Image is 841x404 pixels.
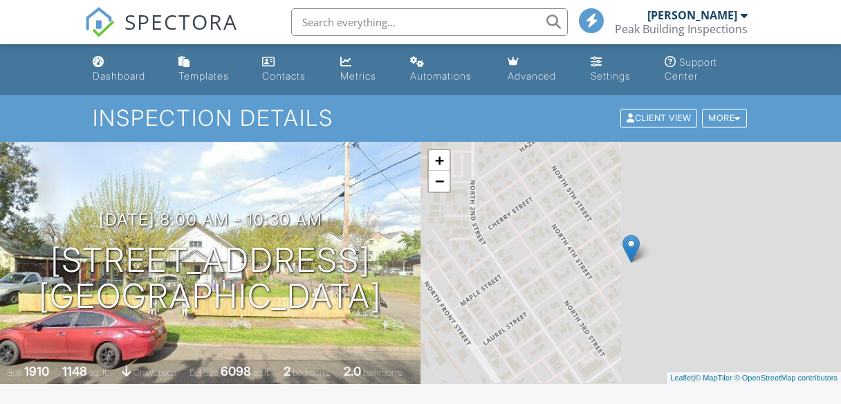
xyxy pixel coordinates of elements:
div: Dashboard [93,70,145,82]
div: Settings [591,70,631,82]
span: SPECTORA [124,7,238,36]
div: 2 [284,364,290,378]
h3: [DATE] 8:00 am - 10:30 am [99,210,322,229]
span: crawlspace [133,367,176,378]
h1: [STREET_ADDRESS] [GEOGRAPHIC_DATA] [39,242,382,315]
div: Support Center [665,56,717,82]
span: bathrooms [363,367,403,378]
a: Contacts [257,50,324,89]
a: Settings [585,50,648,89]
a: Dashboard [87,50,162,89]
div: 6098 [221,364,251,378]
a: Client View [619,112,701,122]
a: © OpenStreetMap contributors [734,374,838,382]
div: 1148 [62,364,87,378]
div: Advanced [508,70,556,82]
div: | [667,372,841,384]
div: Peak Building Inspections [615,22,748,36]
a: Zoom out [429,171,450,192]
a: Leaflet [670,374,693,382]
div: Client View [620,109,697,128]
a: Automations (Basic) [405,50,490,89]
input: Search everything... [291,8,568,36]
a: Zoom in [429,150,450,171]
a: Metrics [335,50,394,89]
div: 1910 [24,364,49,378]
span: sq.ft. [253,367,270,378]
div: Contacts [262,70,306,82]
div: Templates [178,70,229,82]
img: The Best Home Inspection Software - Spectora [84,7,115,37]
span: sq. ft. [89,367,109,378]
a: © MapTiler [695,374,732,382]
div: 2.0 [344,364,361,378]
div: [PERSON_NAME] [647,8,737,22]
div: Automations [410,70,472,82]
a: Advanced [502,50,574,89]
a: Templates [173,50,246,89]
a: SPECTORA [84,19,238,48]
span: Built [7,367,22,378]
a: Support Center [659,50,755,89]
span: Lot Size [190,367,219,378]
div: More [702,109,747,128]
h1: Inspection Details [93,106,748,130]
div: Metrics [340,70,376,82]
span: bedrooms [293,367,331,378]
